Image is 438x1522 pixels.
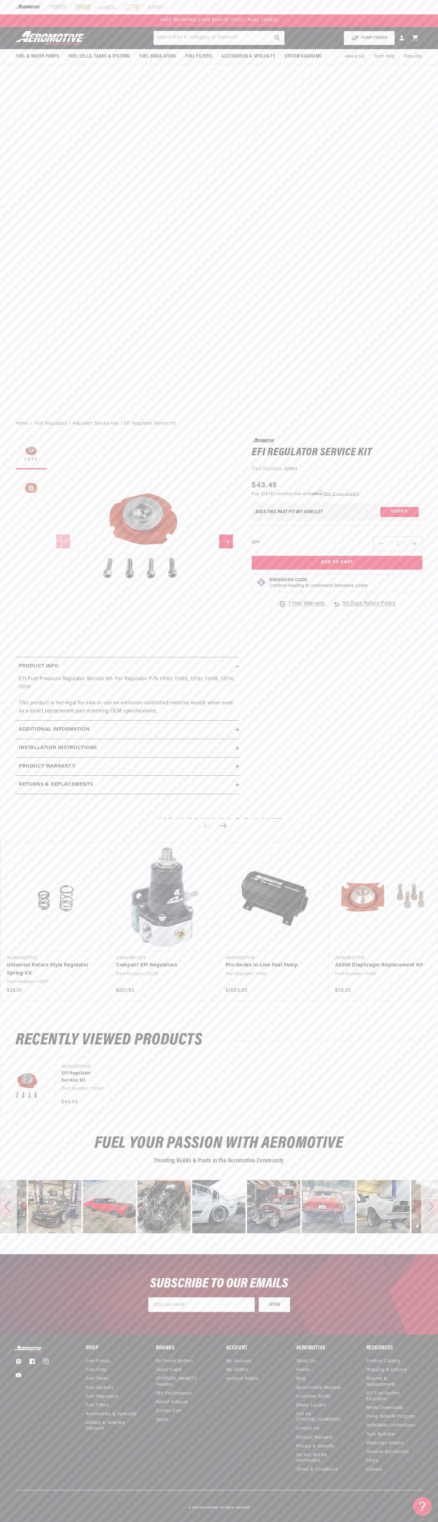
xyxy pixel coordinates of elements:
span: About Us [345,54,365,59]
p: Pay [DATE] interest-free with . [252,491,359,497]
span: System Diagrams [285,53,322,60]
h2: Fuel Your Passion with Aeromotive [16,1136,422,1151]
h2: Recently Viewed Products [16,1033,422,1048]
img: Aeromotive [13,1346,45,1352]
div: image number 18 [302,1180,355,1233]
strong: Emissions Code [270,578,307,582]
a: Patriot Exhaust [156,1398,188,1407]
a: A2000 Diaphragm Replacement Kit [335,961,425,970]
span: Fuel Cells, Tanks & Systems [69,53,130,60]
a: Spyke [156,1416,168,1424]
a: Aeromotive [200,1506,218,1509]
h2: You may also like [16,818,422,833]
a: Contact Us [296,1424,320,1433]
p: EFI Fuel Pressure Regulator Service Kit. For Regulator P/N 13101, 13109, 13151, 13159, 13114, 131... [19,675,236,715]
span: $43.45 [252,480,277,491]
media-gallery: Gallery Viewer [16,438,239,644]
p: Continue Reading to Understand Emissions Codes [270,583,368,589]
button: Slide right [219,535,233,548]
a: 90 Days Return Policy [333,600,396,614]
a: Installation Instructions [366,1421,416,1430]
input: Search by Part Number, Category or Keyword [154,31,285,45]
a: JBA Performance [156,1389,192,1398]
div: Photo from a Shopper [192,1180,245,1233]
a: Do Not Sell My Information [296,1451,348,1465]
li: EFI Regulator Service Kit [124,420,176,427]
summary: Accessories & Specialty [217,49,280,64]
strong: 13001 [284,467,297,472]
a: Pro-Series In-Line Fuel Pump [226,961,316,970]
a: Customer Builds [296,1392,331,1401]
summary: Fuel Cells, Tanks & Systems [64,49,135,64]
summary: Fuel Filters [181,49,217,64]
img: Aeromotive [13,31,92,45]
li: Fuel Regulators [35,420,73,427]
div: Photo from a Shopper [302,1180,355,1233]
a: Pump Rebuild Program [366,1412,415,1421]
h2: Returns & replacements [19,781,93,789]
div: Photo from a Shopper [28,1180,81,1233]
small: © 2025 . [188,1506,219,1509]
a: Universal Return Style Regulator Spring Kit [7,961,97,977]
summary: Fuel Regulators [135,49,181,64]
nav: breadcrumbs [16,420,422,427]
a: Accessories & Speciality [86,1410,137,1419]
div: Photo from a Shopper [137,1180,191,1233]
a: Blog [296,1374,306,1383]
summary: Product Info [16,657,239,676]
div: image number 16 [192,1180,245,1233]
a: Fuel Systems [86,1384,114,1392]
a: EFI Regulator Service Kit [61,1070,97,1084]
a: Product Catalog [366,1359,400,1366]
summary: System Diagrams [280,49,326,64]
li: Regulator Service Kits [73,420,124,427]
h2: Product Info [19,662,58,670]
a: Returns & Replacements [366,1374,418,1389]
a: About Us [340,49,369,64]
summary: Rebuilds [399,49,427,64]
a: EFI Fuel System Education [366,1389,418,1404]
a: Military & Veterans Discount [86,1419,142,1433]
span: Fuel Regulators [139,53,176,60]
a: Fuel Tanks [86,1374,108,1383]
img: Emissions code [256,577,266,588]
summary: Installation Instructions [16,739,239,757]
a: See if you qualify - Learn more about Affirm Financing (opens in modal) [324,492,359,496]
span: 1 Year Warranty [289,600,325,608]
a: Tech Bulletins [366,1430,395,1439]
a: Fuel Regulators [86,1392,119,1401]
a: Home [16,420,28,427]
a: Events [296,1366,310,1374]
div: image number 13 [28,1180,81,1233]
a: 1 Year Warranty [279,600,325,608]
label: QTY [252,540,260,545]
span: 90 Days Return Policy [343,600,396,614]
summary: Fuel & Water Pumps [11,49,64,64]
input: Enter your email [148,1297,255,1312]
span: Trending Builds & Posts in the Aeromotive Community [154,1158,284,1164]
a: Careers [366,1465,383,1474]
div: Photo from a Shopper [357,1180,410,1233]
a: Compact EFI Regulators [116,961,207,970]
button: Load image 1 in gallery view [16,438,47,469]
summary: Product warranty [16,758,239,776]
div: Photo from a Shopper [247,1180,300,1233]
h2: Installation Instructions [19,744,97,752]
button: search button [271,31,284,45]
span: Fuel & Water Pumps [16,53,59,60]
a: [PERSON_NAME]’s Headers [156,1374,207,1389]
div: image number 14 [83,1180,136,1233]
button: Verify [380,507,419,517]
span: FREE SHIPPING OVER $109.00 (EXCL. FUEL TANKS) [160,18,278,23]
button: Load image 2 in gallery view [16,473,47,504]
div: image number 17 [247,1180,300,1233]
a: My Orders [226,1366,248,1374]
span: Accessories & Specialty [221,53,275,60]
button: JOIN [259,1297,290,1312]
div: Next [421,1180,438,1233]
small: All rights reserved [220,1506,250,1509]
a: Fuel Cells [86,1366,106,1374]
summary: Additional information [16,721,239,739]
a: Shipping & Delivery [366,1366,408,1374]
button: Previous slide [201,819,214,832]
